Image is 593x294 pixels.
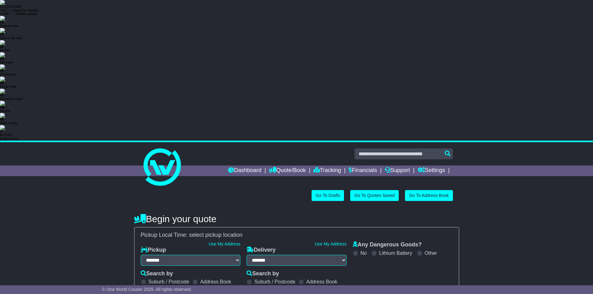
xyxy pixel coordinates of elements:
[141,270,173,277] label: Search by
[247,247,275,254] label: Delivery
[189,232,242,238] span: select pickup location
[269,166,306,176] a: Quote/Book
[418,166,445,176] a: Settings
[228,166,261,176] a: Dashboard
[425,250,437,256] label: Other
[102,287,192,292] span: © One World Courier 2025. All rights reserved.
[138,232,456,239] div: Pickup Local Time:
[360,250,367,256] label: No
[312,190,344,201] a: Go To Drafts
[350,190,399,201] a: Go To Quotes Saved
[209,241,240,246] a: Use My Address
[385,166,410,176] a: Support
[353,241,422,248] label: Any Dangerous Goods?
[313,166,341,176] a: Tracking
[247,270,279,277] label: Search by
[405,190,453,201] a: Go To Address Book
[148,279,190,285] label: Suburb / Postcode
[134,214,459,224] h4: Begin your quote
[349,166,377,176] a: Financials
[254,279,295,285] label: Suburb / Postcode
[200,279,231,285] label: Address Book
[315,241,346,246] a: Use My Address
[306,279,337,285] label: Address Book
[379,250,412,256] label: Lithium Battery
[141,247,166,254] label: Pickup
